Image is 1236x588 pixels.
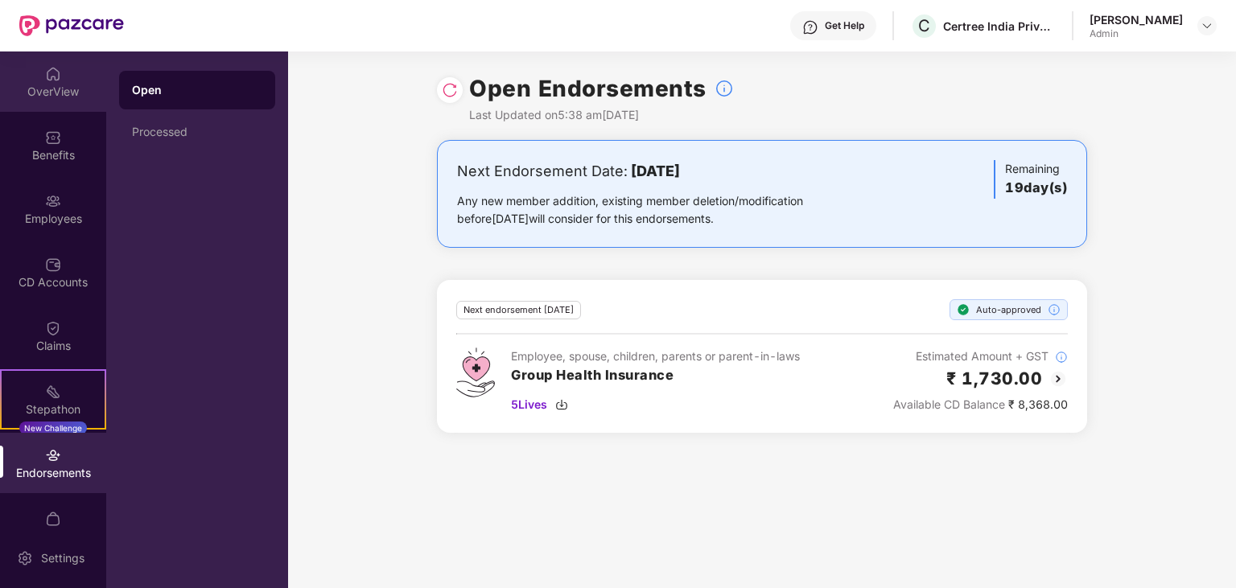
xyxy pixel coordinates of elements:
div: Remaining [994,160,1067,199]
img: svg+xml;base64,PHN2ZyBpZD0iSW5mb18tXzMyeDMyIiBkYXRhLW5hbWU9IkluZm8gLSAzMngzMiIgeG1sbnM9Imh0dHA6Ly... [715,79,734,98]
img: svg+xml;base64,PHN2ZyB4bWxucz0iaHR0cDovL3d3dy53My5vcmcvMjAwMC9zdmciIHdpZHRoPSI0Ny43MTQiIGhlaWdodD... [456,347,495,397]
b: [DATE] [631,162,680,179]
div: Stepathon [2,401,105,417]
img: svg+xml;base64,PHN2ZyBpZD0iSGVscC0zMngzMiIgeG1sbnM9Imh0dHA6Ly93d3cudzMub3JnLzIwMDAvc3ZnIiB3aWR0aD... [802,19,818,35]
img: svg+xml;base64,PHN2ZyBpZD0iQmFjay0yMHgyMCIgeG1sbnM9Imh0dHA6Ly93d3cudzMub3JnLzIwMDAvc3ZnIiB3aWR0aD... [1049,369,1068,389]
h1: Open Endorsements [469,71,707,106]
img: svg+xml;base64,PHN2ZyBpZD0iTXlfT3JkZXJzIiBkYXRhLW5hbWU9Ik15IE9yZGVycyIgeG1sbnM9Imh0dHA6Ly93d3cudz... [45,511,61,527]
div: Employee, spouse, children, parents or parent-in-laws [511,347,800,365]
img: svg+xml;base64,PHN2ZyBpZD0iUmVsb2FkLTMyeDMyIiB4bWxucz0iaHR0cDovL3d3dy53My5vcmcvMjAwMC9zdmciIHdpZH... [442,82,458,98]
div: New Challenge [19,421,87,434]
img: svg+xml;base64,PHN2ZyBpZD0iSW5mb18tXzMyeDMyIiBkYXRhLW5hbWU9IkluZm8gLSAzMngzMiIgeG1sbnM9Imh0dHA6Ly... [1055,351,1068,364]
div: Processed [132,125,262,138]
img: svg+xml;base64,PHN2ZyBpZD0iSG9tZSIgeG1sbnM9Imh0dHA6Ly93d3cudzMub3JnLzIwMDAvc3ZnIiB3aWR0aD0iMjAiIG... [45,66,61,82]
img: New Pazcare Logo [19,15,124,36]
div: [PERSON_NAME] [1090,12,1183,27]
img: svg+xml;base64,PHN2ZyBpZD0iRG93bmxvYWQtMzJ4MzIiIHhtbG5zPSJodHRwOi8vd3d3LnczLm9yZy8yMDAwL3N2ZyIgd2... [555,398,568,411]
div: Next endorsement [DATE] [456,301,581,319]
div: Last Updated on 5:38 am[DATE] [469,106,734,124]
img: svg+xml;base64,PHN2ZyBpZD0iQmVuZWZpdHMiIHhtbG5zPSJodHRwOi8vd3d3LnczLm9yZy8yMDAwL3N2ZyIgd2lkdGg9Ij... [45,130,61,146]
div: Next Endorsement Date: [457,160,854,183]
h3: Group Health Insurance [511,365,800,386]
div: Any new member addition, existing member deletion/modification before [DATE] will consider for th... [457,192,854,228]
div: Open [132,82,262,98]
div: Estimated Amount + GST [893,347,1068,365]
div: Settings [36,550,89,566]
span: Available CD Balance [893,397,1005,411]
img: svg+xml;base64,PHN2ZyBpZD0iSW5mb18tXzMyeDMyIiBkYXRhLW5hbWU9IkluZm8gLSAzMngzMiIgeG1sbnM9Imh0dHA6Ly... [1048,303,1061,316]
div: Auto-approved [950,299,1068,320]
div: ₹ 8,368.00 [893,396,1068,413]
img: svg+xml;base64,PHN2ZyB4bWxucz0iaHR0cDovL3d3dy53My5vcmcvMjAwMC9zdmciIHdpZHRoPSIyMSIgaGVpZ2h0PSIyMC... [45,384,61,400]
img: svg+xml;base64,PHN2ZyBpZD0iRHJvcGRvd24tMzJ4MzIiIHhtbG5zPSJodHRwOi8vd3d3LnczLm9yZy8yMDAwL3N2ZyIgd2... [1201,19,1213,32]
img: svg+xml;base64,PHN2ZyBpZD0iQ2xhaW0iIHhtbG5zPSJodHRwOi8vd3d3LnczLm9yZy8yMDAwL3N2ZyIgd2lkdGg9IjIwIi... [45,320,61,336]
img: svg+xml;base64,PHN2ZyBpZD0iRW5kb3JzZW1lbnRzIiB4bWxucz0iaHR0cDovL3d3dy53My5vcmcvMjAwMC9zdmciIHdpZH... [45,447,61,463]
h3: 19 day(s) [1005,178,1067,199]
div: Get Help [825,19,864,32]
img: svg+xml;base64,PHN2ZyBpZD0iQ0RfQWNjb3VudHMiIGRhdGEtbmFtZT0iQ0QgQWNjb3VudHMiIHhtbG5zPSJodHRwOi8vd3... [45,257,61,273]
div: Certree India Private Limited [943,19,1056,34]
span: 5 Lives [511,396,547,413]
h2: ₹ 1,730.00 [946,365,1042,392]
img: svg+xml;base64,PHN2ZyBpZD0iU2V0dGluZy0yMHgyMCIgeG1sbnM9Imh0dHA6Ly93d3cudzMub3JnLzIwMDAvc3ZnIiB3aW... [17,550,33,566]
img: svg+xml;base64,PHN2ZyBpZD0iRW1wbG95ZWVzIiB4bWxucz0iaHR0cDovL3d3dy53My5vcmcvMjAwMC9zdmciIHdpZHRoPS... [45,193,61,209]
span: C [918,16,930,35]
div: Admin [1090,27,1183,40]
img: svg+xml;base64,PHN2ZyBpZD0iU3RlcC1Eb25lLTE2eDE2IiB4bWxucz0iaHR0cDovL3d3dy53My5vcmcvMjAwMC9zdmciIH... [957,303,970,316]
